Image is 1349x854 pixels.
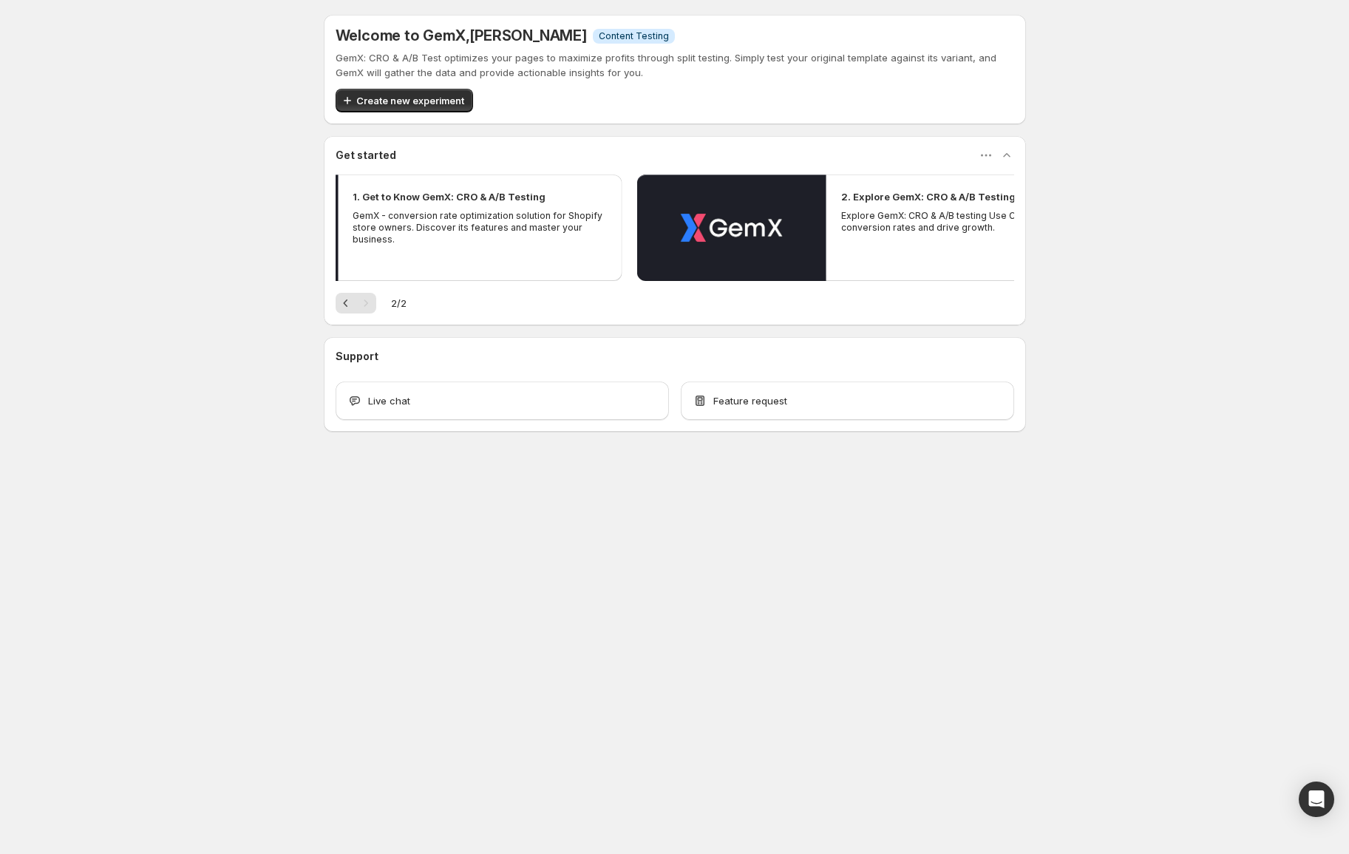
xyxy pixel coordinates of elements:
span: Feature request [713,393,787,408]
span: Create new experiment [356,93,464,108]
span: Content Testing [599,30,669,42]
h2: 1. Get to Know GemX: CRO & A/B Testing [353,189,546,204]
nav: Pagination [336,293,376,314]
span: , [PERSON_NAME] [466,27,587,44]
span: 2 / 2 [391,296,407,311]
h3: Support [336,349,378,364]
p: Explore GemX: CRO & A/B testing Use Cases to boost conversion rates and drive growth. [841,210,1095,234]
button: Create new experiment [336,89,473,112]
h2: 2. Explore GemX: CRO & A/B Testing Use Cases [841,189,1070,204]
button: Play video [637,174,826,281]
div: Open Intercom Messenger [1299,782,1334,817]
p: GemX - conversion rate optimization solution for Shopify store owners. Discover its features and ... [353,210,607,245]
button: Previous [336,293,356,314]
span: Live chat [368,393,410,408]
h5: Welcome to GemX [336,27,587,44]
p: GemX: CRO & A/B Test optimizes your pages to maximize profits through split testing. Simply test ... [336,50,1014,80]
h3: Get started [336,148,396,163]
